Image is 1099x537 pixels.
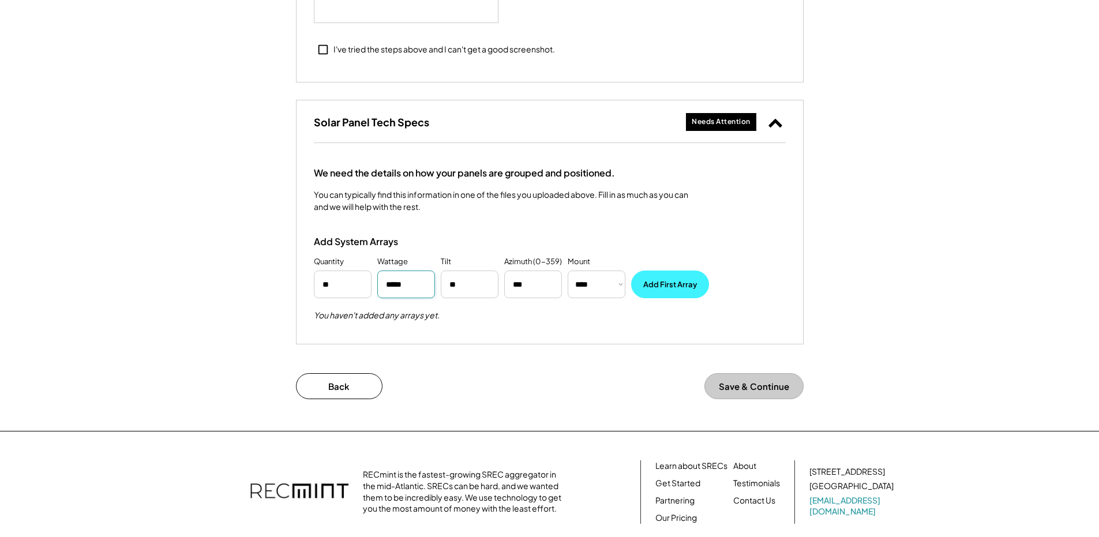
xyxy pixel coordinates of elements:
[733,478,780,489] a: Testimonials
[733,495,775,506] a: Contact Us
[655,478,700,489] a: Get Started
[655,460,727,472] a: Learn about SRECs
[704,373,804,399] button: Save & Continue
[314,310,440,320] div: You haven't added any arrays yet.
[809,495,896,517] a: [EMAIL_ADDRESS][DOMAIN_NAME]
[314,189,689,213] div: You can typically find this information in one of the files you uploaded above. Fill in as much a...
[441,256,451,268] div: Tilt
[314,256,344,268] div: Quantity
[809,480,894,492] div: [GEOGRAPHIC_DATA]
[314,166,615,180] div: We need the details on how your panels are grouped and positioned.
[314,115,429,129] h3: Solar Panel Tech Specs
[733,460,756,472] a: About
[333,44,555,55] div: I've tried the steps above and I can't get a good screenshot.
[692,117,751,127] div: Needs Attention
[363,469,568,514] div: RECmint is the fastest-growing SREC aggregator in the mid-Atlantic. SRECs can be hard, and we wan...
[314,236,429,248] div: Add System Arrays
[377,256,408,268] div: Wattage
[504,256,562,268] div: Azimuth (0-359)
[655,512,697,524] a: Our Pricing
[655,495,695,506] a: Partnering
[809,466,885,478] div: [STREET_ADDRESS]
[250,472,348,512] img: recmint-logotype%403x.png
[568,256,590,268] div: Mount
[631,271,709,298] button: Add First Array
[296,373,382,399] button: Back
